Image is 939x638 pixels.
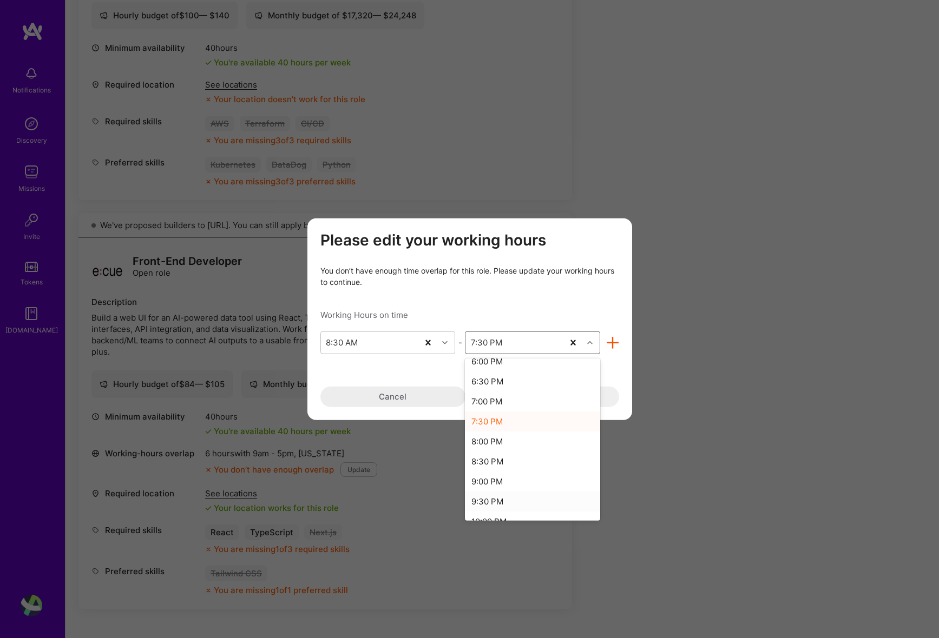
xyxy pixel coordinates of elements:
[465,511,600,531] div: 10:00 PM
[465,431,600,451] div: 8:00 PM
[326,337,358,348] div: 8:30 AM
[320,264,619,287] div: You don’t have enough time overlap for this role. Please update your working hours to continue.
[465,371,600,391] div: 6:30 PM
[320,386,465,407] button: Cancel
[587,340,593,345] i: icon Chevron
[471,337,502,348] div: 7:30 PM
[465,491,600,511] div: 9:30 PM
[465,471,600,491] div: 9:00 PM
[320,231,619,250] h3: Please edit your working hours
[320,309,619,320] div: Working Hours on time
[455,337,465,348] div: -
[442,340,448,345] i: icon Chevron
[465,351,600,371] div: 6:00 PM
[465,411,600,431] div: 7:30 PM
[465,451,600,471] div: 8:30 PM
[307,218,632,420] div: modal
[465,391,600,411] div: 7:00 PM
